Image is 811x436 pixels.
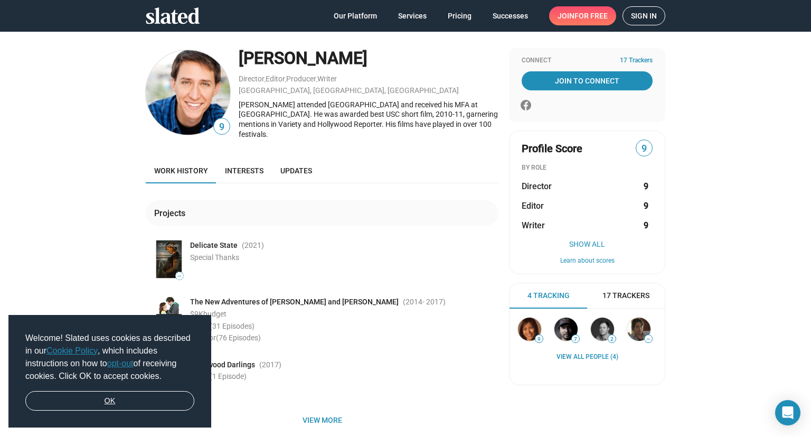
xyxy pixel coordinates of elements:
[216,158,272,183] a: Interests
[775,400,800,425] div: Open Intercom Messenger
[156,240,182,278] img: Poster: Delicate State
[107,359,134,368] a: opt-out
[239,86,459,95] a: [GEOGRAPHIC_DATA], [GEOGRAPHIC_DATA], [GEOGRAPHIC_DATA]
[403,297,446,307] span: (2014 )
[522,181,552,192] span: Director
[602,291,649,301] span: 17 Trackers
[210,372,247,381] span: (1 Episode)
[644,200,648,211] strong: 9
[203,310,227,318] span: budget
[146,411,498,430] button: View more
[518,318,541,341] img: Lea Dizon
[316,77,317,82] span: ,
[285,77,286,82] span: ,
[280,166,312,175] span: Updates
[272,158,320,183] a: Updates
[46,346,98,355] a: Cookie Policy
[225,166,263,175] span: Interests
[156,297,182,335] img: Poster: The New Adventures of Peter and Wendy
[214,120,230,134] span: 9
[623,6,665,25] a: Sign in
[636,142,652,156] span: 9
[216,333,261,342] span: (76 Episodes)
[645,336,652,342] span: —
[522,142,582,156] span: Profile Score
[334,6,377,25] span: Our Platform
[484,6,536,25] a: Successes
[190,360,255,370] span: Hollywood Darlings
[522,57,653,65] div: Connect
[493,6,528,25] span: Successes
[146,158,216,183] a: Work history
[644,181,648,192] strong: 9
[239,75,265,83] a: Director
[25,391,194,411] a: dismiss cookie message
[439,6,480,25] a: Pricing
[325,6,385,25] a: Our Platform
[522,240,653,248] button: Show All
[154,411,490,430] span: View more
[190,372,247,381] span: Editor
[154,208,190,219] div: Projects
[522,71,653,90] a: Join To Connect
[448,6,471,25] span: Pricing
[242,240,264,251] span: (2021 )
[574,6,608,25] span: for free
[644,220,648,231] strong: 9
[527,291,570,301] span: 4 Tracking
[535,336,543,342] span: 9
[317,75,337,83] a: Writer
[190,240,238,251] span: Delicate State
[25,332,194,383] span: Welcome! Slated uses cookies as described in our , which includes instructions on how to of recei...
[286,75,316,83] a: Producer
[146,50,230,135] img: Matthew Breault
[422,298,443,306] span: - 2017
[190,253,239,262] span: Special Thanks
[259,360,281,370] span: (2017 )
[266,75,285,83] a: Editor
[627,318,650,341] img: Samuel Schectman
[631,7,657,25] span: Sign in
[522,200,544,211] span: Editor
[572,336,579,342] span: 7
[190,297,399,307] span: The New Adventures of [PERSON_NAME] and [PERSON_NAME]
[239,47,498,70] div: [PERSON_NAME]
[190,310,203,318] span: $9K
[620,57,653,65] span: 17 Trackers
[190,322,254,330] span: Editor
[176,273,183,279] span: —
[239,100,498,139] div: [PERSON_NAME] attended [GEOGRAPHIC_DATA] and received his MFA at [GEOGRAPHIC_DATA]. He was awarde...
[265,77,266,82] span: ,
[554,318,578,341] img: Joselito Seldera
[558,6,608,25] span: Join
[524,71,650,90] span: Join To Connect
[522,220,545,231] span: Writer
[522,257,653,265] button: Learn about scores
[390,6,435,25] a: Services
[608,336,616,342] span: 2
[190,333,261,342] span: Director
[154,166,208,175] span: Work history
[557,353,618,361] a: View all People (4)
[398,6,427,25] span: Services
[549,6,616,25] a: Joinfor free
[522,164,653,172] div: BY ROLE
[591,318,614,341] img: Alan Fischer
[8,315,211,428] div: cookieconsent
[210,322,254,330] span: (31 Episodes)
